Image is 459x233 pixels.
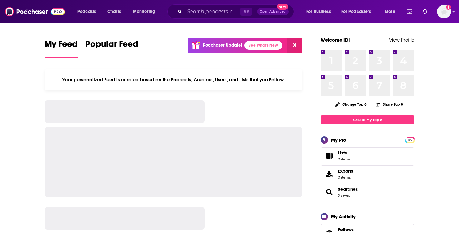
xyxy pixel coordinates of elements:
[437,5,451,18] button: Show profile menu
[45,69,302,90] div: Your personalized Feed is curated based on the Podcasts, Creators, Users, and Lists that you Follow.
[446,5,451,10] svg: Add a profile image
[338,227,395,232] a: Follows
[389,37,414,43] a: View Profile
[338,227,354,232] span: Follows
[77,7,96,16] span: Podcasts
[332,100,370,108] button: Change Top 8
[323,188,335,196] a: Searches
[385,7,395,16] span: More
[338,193,350,198] a: 3 saved
[302,7,339,17] button: open menu
[85,39,138,53] span: Popular Feed
[341,7,371,16] span: For Podcasters
[277,4,288,10] span: New
[331,214,356,220] div: My Activity
[337,7,380,17] button: open menu
[321,37,350,43] a: Welcome ID!
[321,147,414,164] a: Lists
[437,5,451,18] span: Logged in as idcontent
[406,137,413,142] a: PRO
[420,6,430,17] a: Show notifications dropdown
[203,43,242,48] p: Podchaser Update!
[338,175,353,180] span: 0 items
[129,7,163,17] button: open menu
[338,150,347,156] span: Lists
[321,184,414,200] span: Searches
[85,39,138,58] a: Popular Feed
[323,170,335,178] span: Exports
[338,168,353,174] span: Exports
[45,39,78,53] span: My Feed
[244,41,282,50] a: See What's New
[437,5,451,18] img: User Profile
[173,4,300,19] div: Search podcasts, credits, & more...
[306,7,331,16] span: For Business
[5,6,65,18] img: Podchaser - Follow, Share and Rate Podcasts
[73,7,104,17] button: open menu
[338,150,351,156] span: Lists
[404,6,415,17] a: Show notifications dropdown
[107,7,121,16] span: Charts
[338,157,351,161] span: 0 items
[240,8,252,16] span: ⌘ K
[103,7,125,17] a: Charts
[380,7,403,17] button: open menu
[321,115,414,124] a: Create My Top 8
[375,98,403,110] button: Share Top 8
[321,165,414,182] a: Exports
[338,186,358,192] a: Searches
[133,7,155,16] span: Monitoring
[45,39,78,58] a: My Feed
[257,8,289,15] button: Open AdvancedNew
[260,10,286,13] span: Open Advanced
[323,151,335,160] span: Lists
[185,7,240,17] input: Search podcasts, credits, & more...
[331,137,346,143] div: My Pro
